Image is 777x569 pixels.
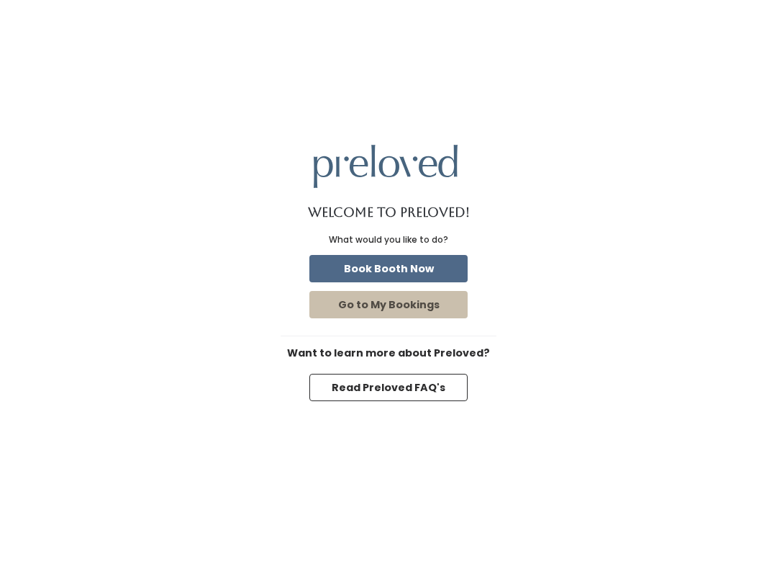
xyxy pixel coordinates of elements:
button: Read Preloved FAQ's [309,374,468,401]
button: Book Booth Now [309,255,468,282]
a: Go to My Bookings [306,288,471,321]
h1: Welcome to Preloved! [308,205,470,220]
img: preloved logo [314,145,458,187]
h6: Want to learn more about Preloved? [281,348,496,359]
button: Go to My Bookings [309,291,468,318]
div: What would you like to do? [329,233,448,246]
